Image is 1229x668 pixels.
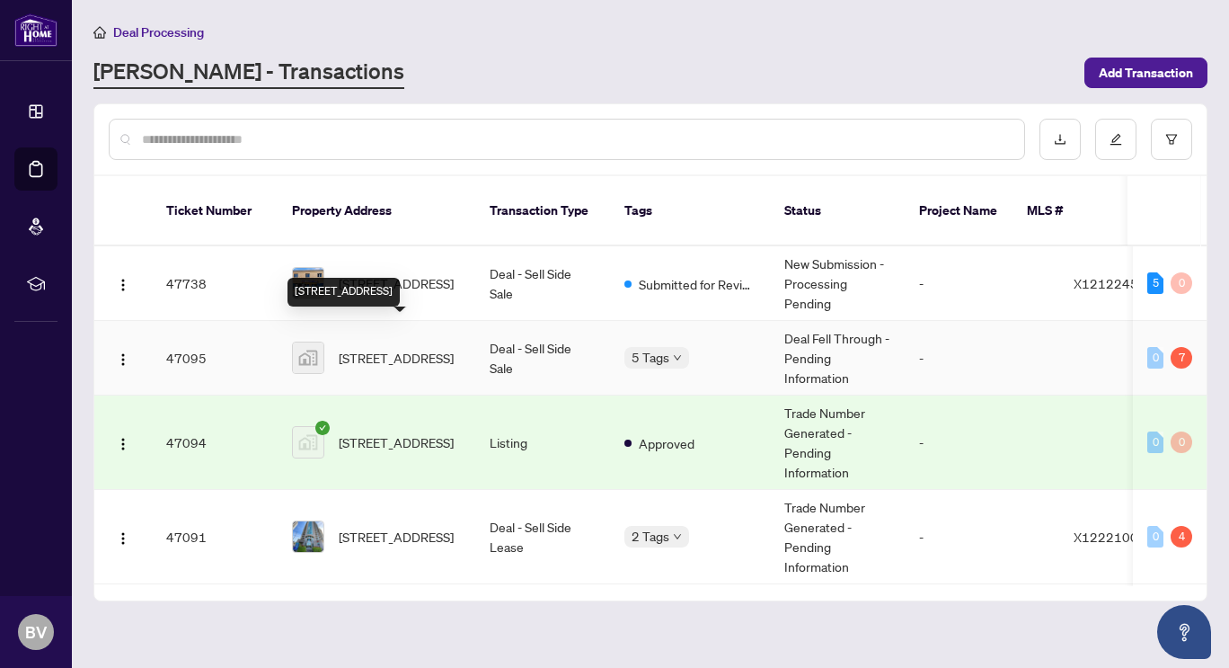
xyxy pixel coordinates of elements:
button: Logo [109,343,137,372]
div: 4 [1171,526,1192,548]
th: Project Name [905,176,1012,246]
img: logo [14,13,57,47]
td: Listing [475,396,610,490]
button: Logo [109,269,137,298]
td: - [905,396,1059,490]
img: Logo [116,352,130,367]
span: X12122450 [1074,275,1146,291]
div: [STREET_ADDRESS] [287,278,400,307]
td: Deal - Sell Side Lease [475,490,610,584]
span: check-circle [315,421,330,435]
td: 47095 [152,321,278,396]
td: - [905,490,1059,584]
span: [STREET_ADDRESS] [339,273,454,293]
button: edit [1095,119,1136,160]
img: Logo [116,437,130,451]
span: home [93,26,106,39]
a: [PERSON_NAME] - Transactions [93,57,404,89]
td: 47738 [152,246,278,321]
img: Logo [116,278,130,292]
td: Trade Number Generated - Pending Information [770,396,905,490]
div: 7 [1171,347,1192,369]
span: [STREET_ADDRESS] [339,527,454,547]
th: Property Address [278,176,475,246]
span: download [1054,133,1066,146]
div: 0 [1171,272,1192,294]
button: Logo [109,428,137,457]
div: 0 [1147,347,1163,369]
span: down [673,353,682,362]
span: edit [1110,133,1122,146]
th: Status [770,176,905,246]
td: 47094 [152,396,278,490]
td: - [905,246,1059,321]
img: Logo [116,531,130,546]
span: BV [25,619,47,645]
td: New Submission - Processing Pending [770,246,905,321]
div: 0 [1147,526,1163,548]
img: thumbnail-img [293,268,323,298]
span: 2 Tags [632,526,669,547]
img: thumbnail-img [293,343,323,373]
span: down [673,532,682,541]
td: Deal - Sell Side Sale [475,246,610,321]
span: [STREET_ADDRESS] [339,432,454,452]
span: 5 Tags [632,347,669,368]
th: Tags [610,176,770,246]
td: Deal - Sell Side Sale [475,321,610,396]
td: - [905,321,1059,396]
span: Add Transaction [1099,58,1193,87]
span: [STREET_ADDRESS] [339,348,454,368]
th: MLS # [1012,176,1120,246]
div: 5 [1147,272,1163,294]
span: X12221006 [1074,529,1146,545]
td: Trade Number Generated - Pending Information [770,490,905,584]
div: 0 [1171,432,1192,453]
img: thumbnail-img [293,521,323,552]
button: Add Transaction [1084,58,1207,88]
img: thumbnail-img [293,427,323,458]
span: Approved [639,433,694,453]
td: Deal Fell Through - Pending Information [770,321,905,396]
div: 0 [1147,432,1163,453]
th: Ticket Number [152,176,278,246]
th: Transaction Type [475,176,610,246]
button: filter [1151,119,1192,160]
td: 47091 [152,490,278,584]
button: Open asap [1157,605,1211,659]
span: Submitted for Review [639,274,756,294]
button: Logo [109,522,137,551]
span: filter [1165,133,1178,146]
button: download [1039,119,1081,160]
span: Deal Processing [113,24,204,40]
